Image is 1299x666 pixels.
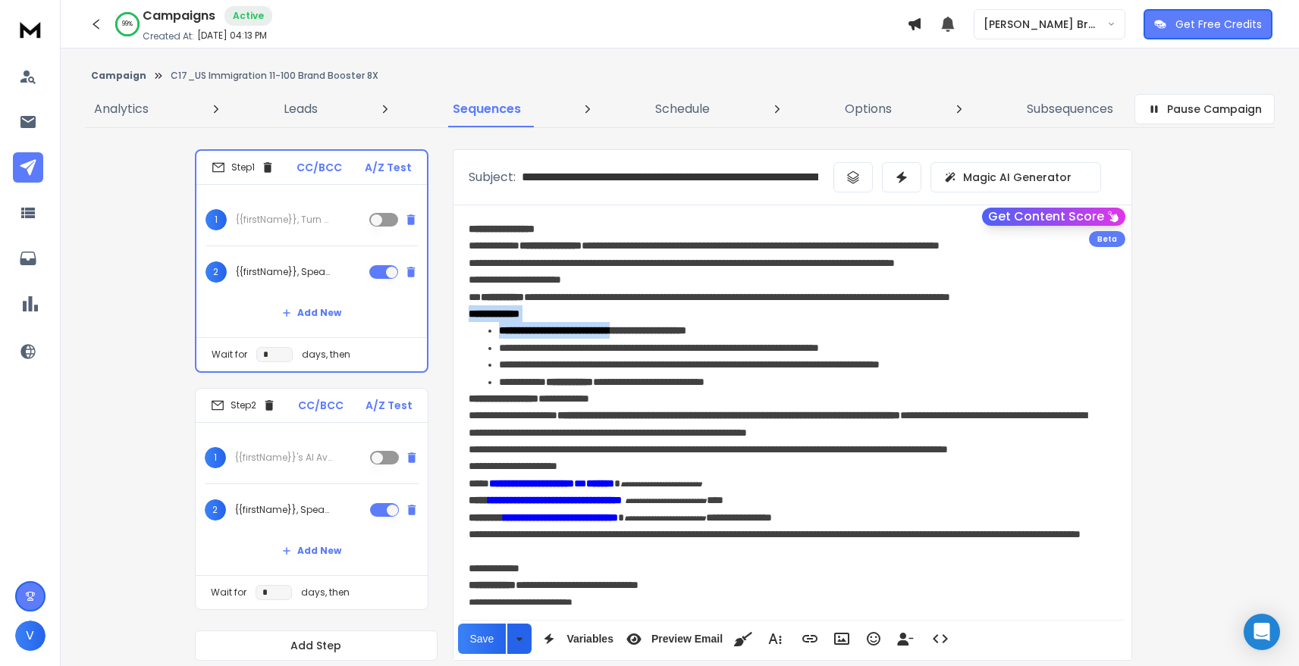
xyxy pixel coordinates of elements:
span: 1 [206,209,227,230]
button: Campaign [91,70,146,82]
button: Emoticons [859,624,888,654]
p: CC/BCC [298,398,344,413]
span: 1 [205,447,226,468]
p: Subsequences [1027,100,1113,118]
p: days, then [302,349,350,361]
li: Step2CC/BCCA/Z Test1{{firstName}}'s AI Avatar is all set for Immigration Videos !2{{firstName}}, ... [195,388,428,610]
p: CC/BCC [297,160,342,175]
button: Get Content Score [982,208,1125,226]
button: Insert Link (⌘K) [795,624,824,654]
button: Preview Email [620,624,726,654]
p: Schedule [655,100,710,118]
a: Leads [275,91,327,127]
div: Open Intercom Messenger [1244,614,1280,650]
button: Insert Unsubscribe Link [891,624,920,654]
p: Analytics [94,100,149,118]
a: Subsequences [1018,91,1122,127]
button: Add New [270,536,353,566]
button: Insert Image (⌘P) [827,624,856,654]
a: Options [836,91,901,127]
button: Pause Campaign [1134,94,1275,124]
p: Subject: [469,168,516,186]
p: {{firstName}}, Turn Your Immigration Expertise Into a 24/7 Client Magnet [236,214,333,226]
button: Save [458,624,507,654]
a: Sequences [444,91,530,127]
p: [DATE] 04:13 PM [197,30,267,42]
button: Code View [926,624,955,654]
button: More Text [761,624,789,654]
h1: Campaigns [143,7,215,25]
p: C17_US Immigration 11-100 Brand Booster 8X [171,70,378,82]
p: Get Free Credits [1175,17,1262,32]
p: Sequences [453,100,521,118]
img: logo [15,15,45,43]
p: Leads [284,100,318,118]
a: Schedule [646,91,719,127]
button: V [15,621,45,651]
button: Add New [270,298,353,328]
p: {{firstName}}, Speak once & Impact hundreds. Build {trust|credibility} on autopilot with this. [236,266,333,278]
p: days, then [301,586,350,599]
p: Wait for [212,349,247,361]
p: {{firstName}}'s AI Avatar is all set for Immigration Videos ! [235,452,332,464]
span: Variables [563,633,617,646]
p: 99 % [122,20,133,29]
li: Step1CC/BCCA/Z Test1{{firstName}}, Turn Your Immigration Expertise Into a 24/7 Client Magnet2{{fi... [195,149,428,373]
div: Beta [1089,231,1125,247]
div: Step 1 [212,161,275,174]
button: Magic AI Generator [930,162,1101,192]
p: Wait for [211,586,246,599]
p: A/Z Test [366,398,413,413]
p: Options [845,100,892,118]
p: Magic AI Generator [963,170,1072,185]
div: Step 2 [211,399,276,412]
p: {{firstName}}, Speak once & Impact hundreds. Build {trust|credibility} on autopilot with this. [235,504,332,516]
div: Active [224,6,272,26]
span: 2 [206,261,227,283]
span: 2 [205,499,226,521]
button: Variables [535,624,617,654]
p: [PERSON_NAME] Bros. Motion Pictures [984,17,1107,32]
button: Add Step [195,630,438,661]
a: Analytics [85,91,158,127]
p: Created At: [143,30,194,42]
button: Get Free Credits [1144,9,1272,39]
button: Clean HTML [729,624,758,654]
span: Preview Email [648,633,726,646]
p: A/Z Test [365,160,412,175]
